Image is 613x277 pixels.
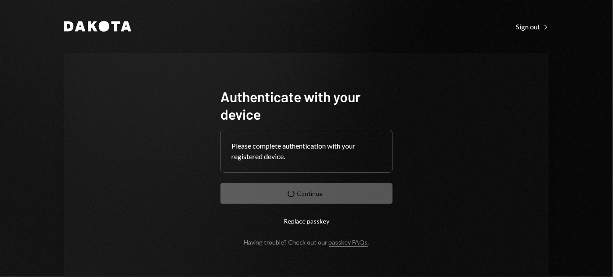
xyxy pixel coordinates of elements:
[329,238,368,247] a: passkey FAQs
[231,141,382,162] div: Please complete authentication with your registered device.
[244,238,369,246] div: Having trouble? Check out our .
[220,211,393,231] button: Replace passkey
[516,21,549,31] a: Sign out
[220,88,393,123] h1: Authenticate with your device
